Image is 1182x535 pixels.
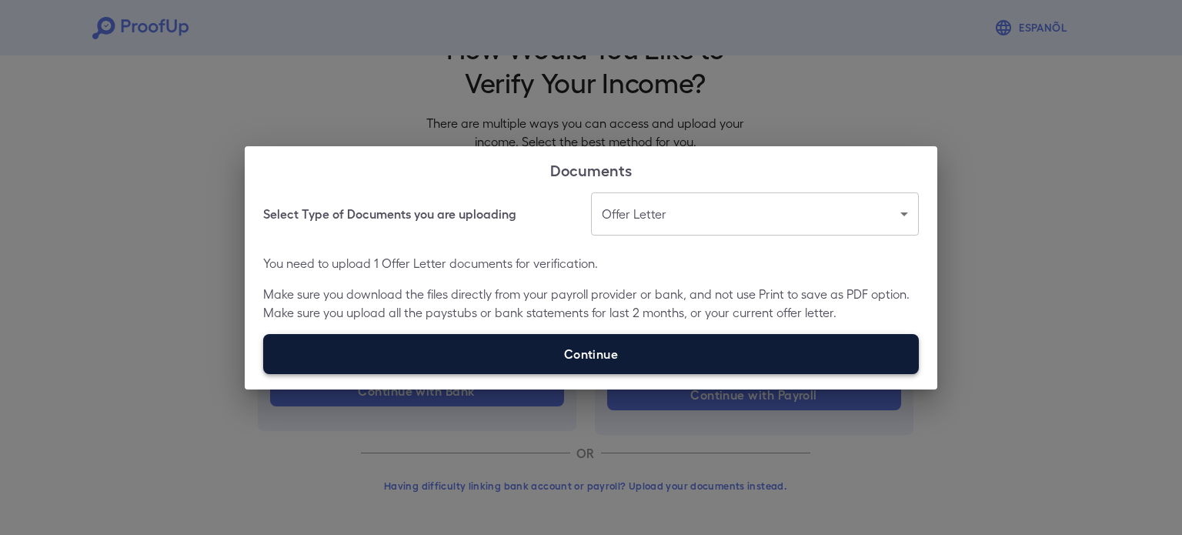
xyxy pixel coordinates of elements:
label: Continue [263,334,919,374]
h6: Select Type of Documents you are uploading [263,205,516,223]
h2: Documents [245,146,937,192]
p: Make sure you download the files directly from your payroll provider or bank, and not use Print t... [263,285,919,322]
p: You need to upload 1 Offer Letter documents for verification. [263,254,919,273]
div: Offer Letter [591,192,919,236]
